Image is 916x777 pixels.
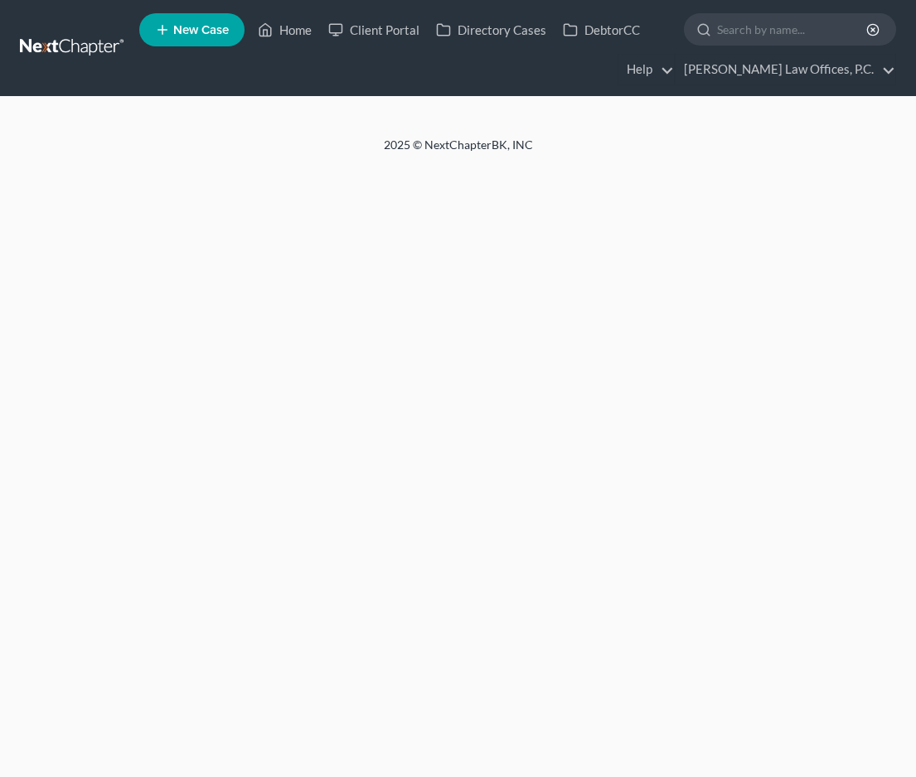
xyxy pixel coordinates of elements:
div: 2025 © NextChapterBK, INC [61,137,856,166]
a: Help [618,55,674,84]
a: Home [250,15,320,45]
a: DebtorCC [555,15,648,45]
a: [PERSON_NAME] Law Offices, P.C. [676,55,895,84]
span: New Case [173,24,229,36]
a: Directory Cases [428,15,555,45]
input: Search by name... [717,14,869,45]
a: Client Portal [320,15,428,45]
